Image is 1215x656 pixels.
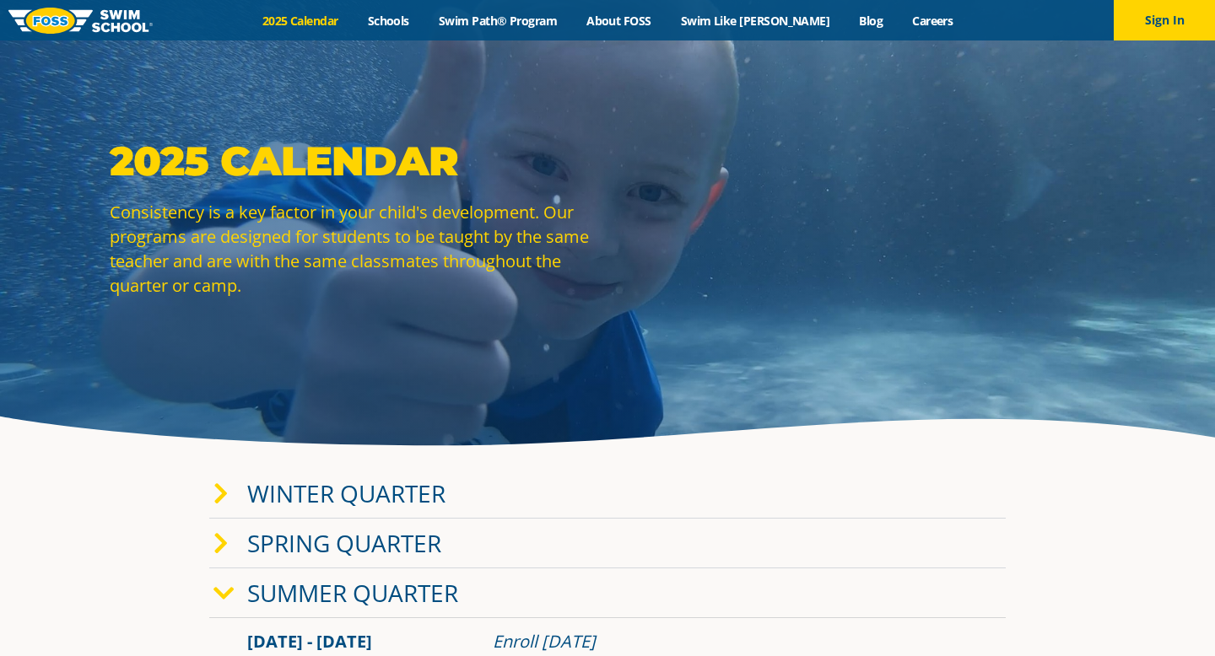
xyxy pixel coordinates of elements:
[424,13,571,29] a: Swim Path® Program
[247,577,458,609] a: Summer Quarter
[110,137,458,186] strong: 2025 Calendar
[247,13,353,29] a: 2025 Calendar
[247,630,372,653] span: [DATE] - [DATE]
[572,13,667,29] a: About FOSS
[845,13,898,29] a: Blog
[493,630,968,653] div: Enroll [DATE]
[353,13,424,29] a: Schools
[898,13,968,29] a: Careers
[8,8,153,34] img: FOSS Swim School Logo
[110,200,599,298] p: Consistency is a key factor in your child's development. Our programs are designed for students t...
[247,477,445,509] a: Winter Quarter
[247,527,441,559] a: Spring Quarter
[666,13,845,29] a: Swim Like [PERSON_NAME]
